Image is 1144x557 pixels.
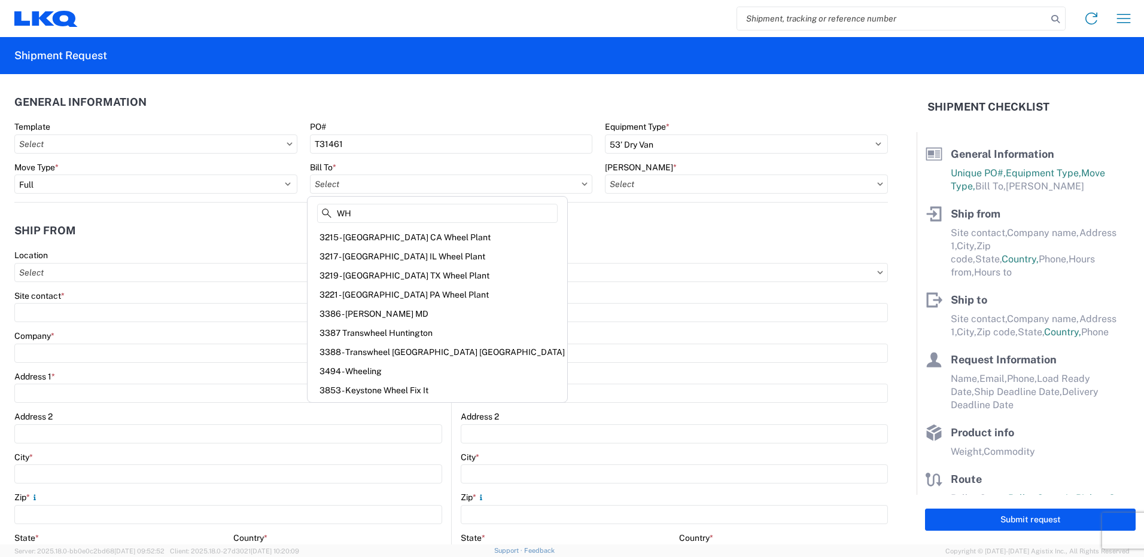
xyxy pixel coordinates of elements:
span: City, [957,326,976,338]
span: Company name, [1007,313,1079,325]
label: State [461,532,485,543]
span: [PERSON_NAME] [1006,180,1084,192]
label: Site contact [14,290,65,301]
label: Bill To [310,162,336,173]
span: Company name, [1007,227,1079,238]
label: Template [14,121,50,132]
div: 3386 - [PERSON_NAME] MD [310,304,565,323]
a: Support [494,547,524,554]
span: Email, [979,373,1007,384]
button: Submit request [925,509,1136,531]
h2: Ship from [14,225,76,237]
label: City [461,452,479,463]
label: Country [233,532,267,543]
div: 3217 - [GEOGRAPHIC_DATA] IL Wheel Plant [310,247,565,266]
div: 3388 - Transwheel [GEOGRAPHIC_DATA] [GEOGRAPHIC_DATA] [310,342,565,362]
span: General Information [951,148,1054,160]
span: [DATE] 09:52:52 [114,547,165,555]
label: State [14,532,39,543]
span: Name, [951,373,979,384]
span: Unique PO#, [951,167,1006,179]
span: Weight, [951,446,984,457]
span: Pallet Count in Pickup Stops equals Pallet Count in delivery stops [951,492,1135,517]
span: Server: 2025.18.0-bb0e0c2bd68 [14,547,165,555]
label: PO# [310,121,326,132]
span: Product info [951,426,1014,439]
div: 3494 - Wheeling [310,362,565,381]
label: Zip [461,492,486,503]
label: Company [14,330,54,341]
input: Select [14,263,442,282]
input: Select [605,175,888,194]
span: Phone, [1039,253,1069,265]
span: Site contact, [951,313,1007,325]
label: City [14,452,33,463]
h2: Shipment Checklist [927,100,1049,114]
span: Pallet Count, [951,492,1008,504]
label: Equipment Type [605,121,670,132]
h2: General Information [14,96,147,108]
label: Zip [14,492,39,503]
span: Country, [1044,326,1081,338]
div: 3215 - [GEOGRAPHIC_DATA] CA Wheel Plant [310,228,565,247]
h2: Shipment Request [14,48,107,63]
a: Feedback [524,547,555,554]
label: Address 2 [461,411,499,422]
span: Bill To, [975,180,1006,192]
input: Select [14,134,297,154]
label: Location [14,250,48,261]
span: Equipment Type, [1006,167,1081,179]
input: Select [310,175,593,194]
span: Copyright © [DATE]-[DATE] Agistix Inc., All Rights Reserved [945,546,1130,556]
span: [DATE] 10:20:09 [251,547,299,555]
span: Phone [1081,326,1109,338]
span: Client: 2025.18.0-27d3021 [170,547,299,555]
span: State, [1018,326,1044,338]
label: Address 1 [14,371,55,382]
span: Hours to [974,267,1012,278]
span: Ship from [951,207,1000,220]
span: Zip code, [976,326,1018,338]
span: State, [975,253,1002,265]
div: 3387 Transwheel Huntington [310,323,565,342]
label: Country [679,532,713,543]
div: 3219 - [GEOGRAPHIC_DATA] TX Wheel Plant [310,266,565,285]
span: Site contact, [951,227,1007,238]
span: Commodity [984,446,1035,457]
label: Move Type [14,162,59,173]
label: [PERSON_NAME] [605,162,677,173]
span: Phone, [1007,373,1037,384]
div: 3221 - [GEOGRAPHIC_DATA] PA Wheel Plant [310,285,565,304]
span: Ship to [951,293,987,306]
span: Request Information [951,353,1057,366]
input: Select [461,263,888,282]
label: Address 2 [14,411,53,422]
span: Country, [1002,253,1039,265]
input: Shipment, tracking or reference number [737,7,1047,30]
span: City, [957,240,976,252]
span: Route [951,473,982,485]
div: 3853 - Keystone Wheel Fix It [310,381,565,400]
span: Ship Deadline Date, [974,386,1062,397]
